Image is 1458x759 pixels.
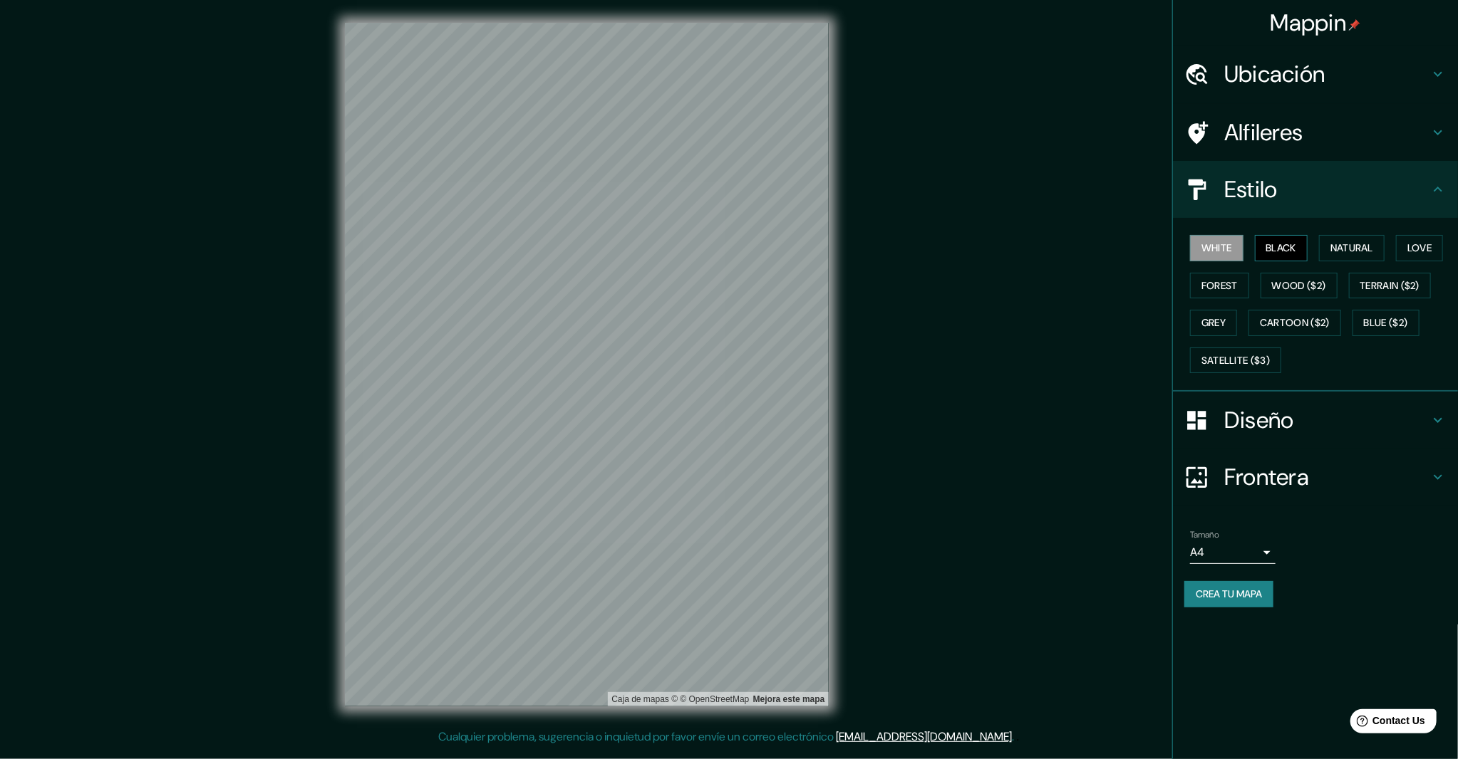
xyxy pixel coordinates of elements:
button: Terrain ($2) [1349,273,1432,299]
a: [EMAIL_ADDRESS][DOMAIN_NAME] [837,729,1013,744]
h4: Diseño [1224,406,1429,434]
button: Forest [1190,273,1249,299]
div: A4 [1190,541,1276,564]
a: Mapbox [611,694,678,704]
h4: Estilo [1224,175,1429,204]
div: Estilo [1173,161,1458,218]
div: . [1017,728,1020,745]
button: Black [1255,235,1308,261]
h4: Ubicación [1224,60,1429,88]
div: Diseño [1173,392,1458,449]
a: OpenStreetMap [681,694,750,704]
label: Tamaño [1190,529,1219,541]
div: Ubicación [1173,46,1458,103]
button: Cartoon ($2) [1248,310,1341,336]
div: Frontera [1173,449,1458,506]
a: Map feedback [753,694,825,704]
button: Wood ($2) [1261,273,1338,299]
h4: Frontera [1224,463,1429,491]
button: Love [1396,235,1443,261]
button: Blue ($2) [1353,310,1420,336]
canvas: Map [345,23,829,706]
button: Grey [1190,310,1237,336]
button: Crea tu mapa [1184,581,1273,607]
h4: Alfileres [1224,118,1429,147]
img: pin-icon.png [1349,19,1360,31]
button: Satellite ($3) [1190,347,1281,374]
div: . [1015,728,1017,745]
h4: Mappin [1271,9,1361,37]
button: Natural [1319,235,1385,261]
iframe: Help widget launcher [1331,703,1442,743]
button: White [1190,235,1244,261]
div: Alfileres [1173,104,1458,161]
p: Cualquier problema, sugerencia o inquietud por favor envíe un correo electrónico . [439,728,1015,745]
